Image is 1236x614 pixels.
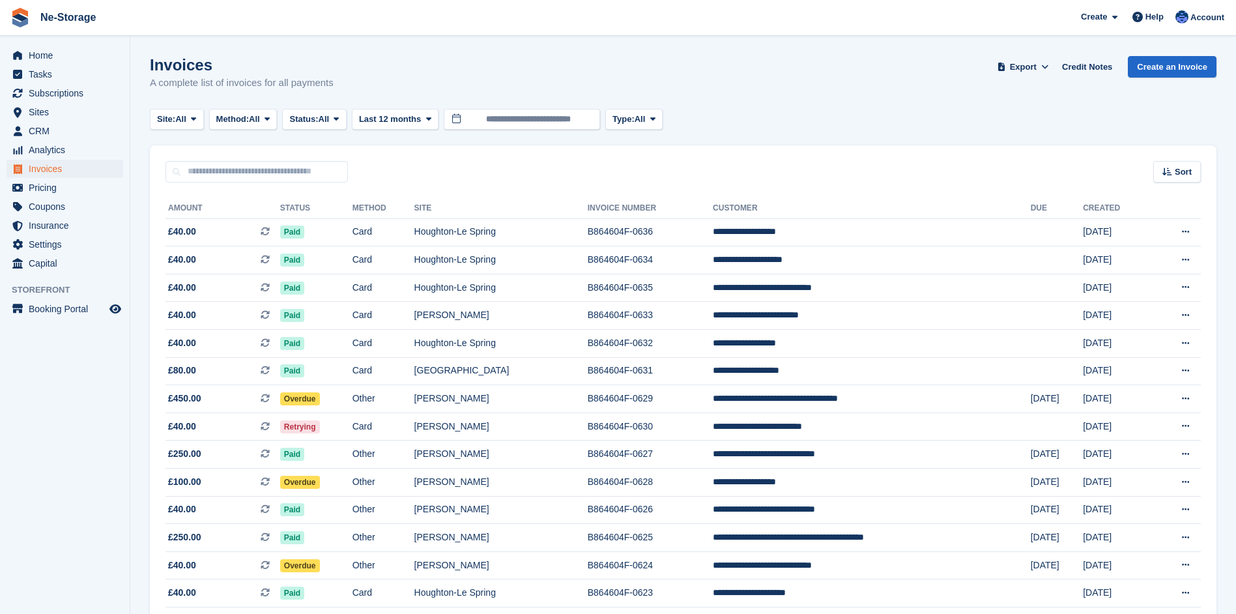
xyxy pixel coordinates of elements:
[612,113,635,126] span: Type:
[150,56,334,74] h1: Invoices
[168,308,196,322] span: £40.00
[1175,10,1188,23] img: Karol Carter
[7,84,123,102] a: menu
[1083,330,1151,358] td: [DATE]
[1175,166,1192,179] span: Sort
[29,216,107,235] span: Insurance
[635,113,646,126] span: All
[7,141,123,159] a: menu
[29,235,107,254] span: Settings
[352,385,414,413] td: Other
[359,113,421,126] span: Last 12 months
[280,420,320,433] span: Retrying
[588,524,713,552] td: B864604F-0625
[414,198,588,219] th: Site
[352,579,414,607] td: Card
[1083,413,1151,441] td: [DATE]
[1057,56,1117,78] a: Credit Notes
[168,420,196,433] span: £40.00
[10,8,30,27] img: stora-icon-8386f47178a22dfd0bd8f6a31ec36ba5ce8667c1dd55bd0f319d3a0aa187defe.svg
[1083,579,1151,607] td: [DATE]
[414,330,588,358] td: Houghton-Le Spring
[588,469,713,497] td: B864604F-0628
[29,84,107,102] span: Subscriptions
[1083,302,1151,330] td: [DATE]
[7,179,123,197] a: menu
[414,441,588,469] td: [PERSON_NAME]
[35,7,101,28] a: Ne-Storage
[414,302,588,330] td: [PERSON_NAME]
[1010,61,1037,74] span: Export
[168,531,201,544] span: £250.00
[1145,10,1164,23] span: Help
[7,216,123,235] a: menu
[157,113,175,126] span: Site:
[280,503,304,516] span: Paid
[168,225,196,239] span: £40.00
[280,587,304,600] span: Paid
[414,218,588,246] td: Houghton-Le Spring
[280,392,320,405] span: Overdue
[289,113,318,126] span: Status:
[29,160,107,178] span: Invoices
[1083,496,1151,524] td: [DATE]
[319,113,330,126] span: All
[1083,385,1151,413] td: [DATE]
[7,300,123,318] a: menu
[280,309,304,322] span: Paid
[713,198,1031,219] th: Customer
[168,475,201,489] span: £100.00
[352,330,414,358] td: Card
[588,198,713,219] th: Invoice Number
[352,496,414,524] td: Other
[7,103,123,121] a: menu
[994,56,1052,78] button: Export
[414,496,588,524] td: [PERSON_NAME]
[280,448,304,461] span: Paid
[29,46,107,65] span: Home
[588,385,713,413] td: B864604F-0629
[605,109,663,130] button: Type: All
[7,235,123,254] a: menu
[352,246,414,274] td: Card
[7,254,123,272] a: menu
[588,441,713,469] td: B864604F-0627
[280,337,304,350] span: Paid
[352,413,414,441] td: Card
[1083,274,1151,302] td: [DATE]
[168,559,196,572] span: £40.00
[280,364,304,377] span: Paid
[168,253,196,267] span: £40.00
[1128,56,1216,78] a: Create an Invoice
[588,330,713,358] td: B864604F-0632
[249,113,260,126] span: All
[1083,469,1151,497] td: [DATE]
[108,301,123,317] a: Preview store
[588,413,713,441] td: B864604F-0630
[29,65,107,83] span: Tasks
[209,109,278,130] button: Method: All
[280,282,304,295] span: Paid
[150,109,204,130] button: Site: All
[352,357,414,385] td: Card
[280,254,304,267] span: Paid
[1083,218,1151,246] td: [DATE]
[168,392,201,405] span: £450.00
[168,336,196,350] span: £40.00
[352,469,414,497] td: Other
[1031,441,1083,469] td: [DATE]
[414,357,588,385] td: [GEOGRAPHIC_DATA]
[352,302,414,330] td: Card
[352,274,414,302] td: Card
[414,385,588,413] td: [PERSON_NAME]
[414,413,588,441] td: [PERSON_NAME]
[588,274,713,302] td: B864604F-0635
[1190,11,1224,24] span: Account
[280,559,320,572] span: Overdue
[168,503,196,516] span: £40.00
[29,141,107,159] span: Analytics
[7,46,123,65] a: menu
[352,551,414,579] td: Other
[150,76,334,91] p: A complete list of invoices for all payments
[414,551,588,579] td: [PERSON_NAME]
